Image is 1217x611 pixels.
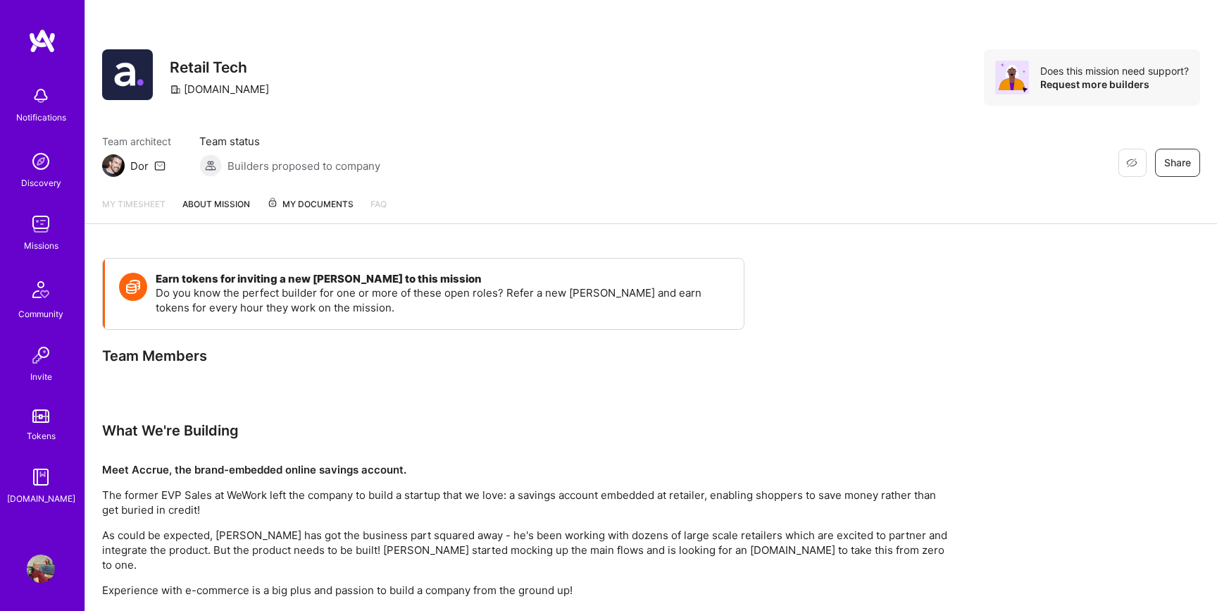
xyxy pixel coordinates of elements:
[267,197,354,212] span: My Documents
[1164,156,1191,170] span: Share
[27,428,56,443] div: Tokens
[370,197,387,223] a: FAQ
[28,28,56,54] img: logo
[156,273,730,285] h4: Earn tokens for inviting a new [PERSON_NAME] to this mission
[102,488,947,517] p: The former EVP Sales at WeWork left the company to build a startup that we love: a savings accoun...
[995,61,1029,94] img: Avatar
[182,197,250,223] a: About Mission
[170,58,276,76] h3: Retail Tech
[27,341,55,369] img: Invite
[1040,64,1189,78] div: Does this mission need support?
[27,82,55,110] img: bell
[199,134,380,149] span: Team status
[102,134,171,149] span: Team architect
[102,49,153,100] img: Company Logo
[199,154,222,177] img: Builders proposed to company
[7,491,75,506] div: [DOMAIN_NAME]
[102,347,744,365] div: Team Members
[119,273,147,301] img: Token icon
[30,369,52,384] div: Invite
[1040,78,1189,91] div: Request more builders
[1155,149,1200,177] button: Share
[102,463,406,476] strong: Meet Accrue, the brand-embedded online savings account.
[27,147,55,175] img: discovery
[267,197,354,223] a: My Documents
[24,238,58,253] div: Missions
[130,159,149,173] div: Dor
[102,197,166,223] a: My timesheet
[102,528,947,572] p: As could be expected, [PERSON_NAME] has got the business part squared away - he's been working wi...
[170,82,269,97] div: [DOMAIN_NAME]
[21,175,61,190] div: Discovery
[227,159,380,173] span: Builders proposed to company
[156,285,730,315] p: Do you know the perfect builder for one or more of these open roles? Refer a new [PERSON_NAME] an...
[170,84,181,95] i: icon CompanyGray
[23,555,58,583] a: User Avatar
[102,421,947,440] div: What We're Building
[32,409,49,423] img: tokens
[102,154,125,177] img: Team Architect
[102,583,947,598] p: Experience with e-commerce is a big plus and passion to build a company from the ground up!
[27,210,55,238] img: teamwork
[27,555,55,583] img: User Avatar
[24,273,58,307] img: Community
[1126,157,1137,168] i: icon EyeClosed
[16,110,66,125] div: Notifications
[18,307,63,321] div: Community
[27,463,55,491] img: guide book
[154,160,166,171] i: icon Mail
